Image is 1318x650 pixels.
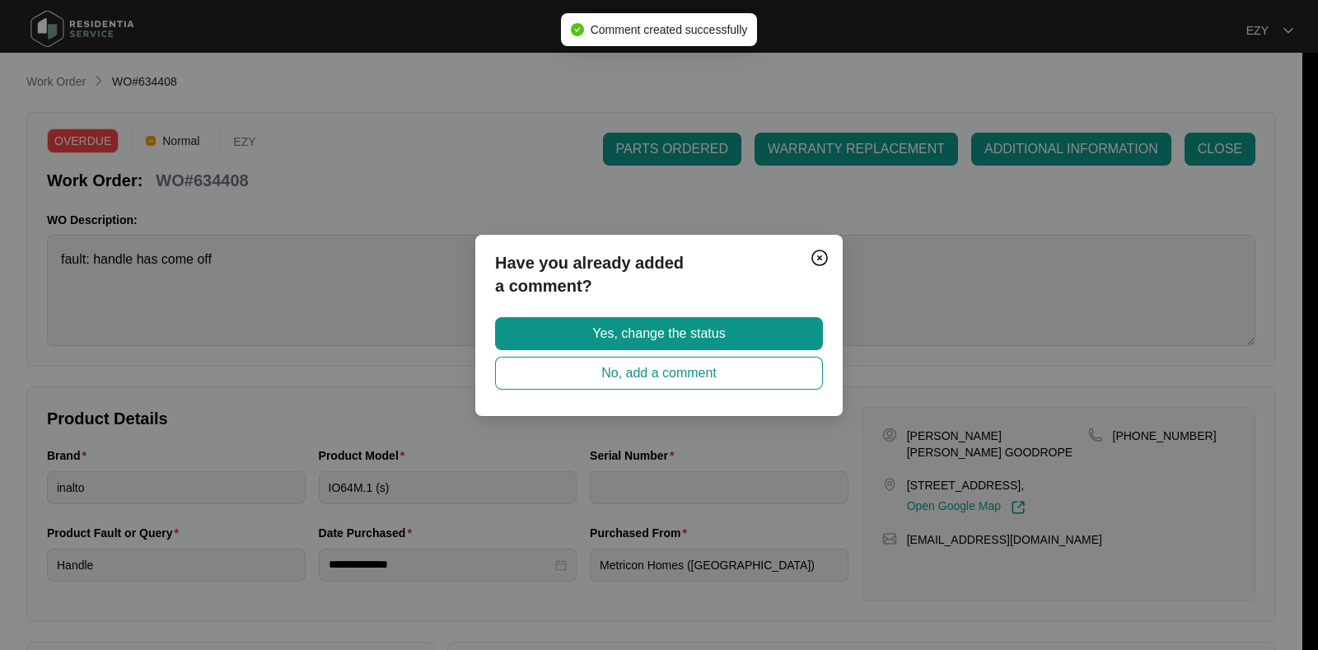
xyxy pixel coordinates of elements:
button: No, add a comment [495,357,823,390]
button: Yes, change the status [495,317,823,350]
span: check-circle [571,23,584,36]
span: Yes, change the status [592,324,725,344]
img: closeCircle [810,248,830,268]
span: No, add a comment [601,363,717,383]
span: Comment created successfully [591,23,748,36]
p: a comment? [495,274,823,297]
p: Have you already added [495,251,823,274]
button: Close [806,245,833,271]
